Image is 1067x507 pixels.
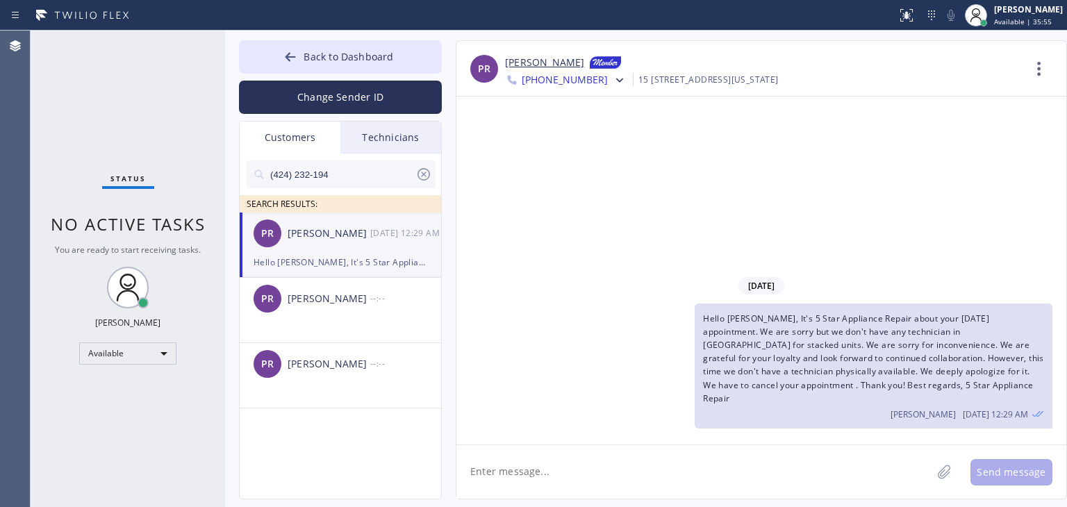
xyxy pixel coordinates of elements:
[239,40,442,74] button: Back to Dashboard
[340,122,441,153] div: Technicians
[703,313,1044,404] span: Hello [PERSON_NAME], It's 5 Star Appliance Repair about your [DATE] appointment. We are sorry but...
[505,55,584,72] a: [PERSON_NAME]
[370,290,442,306] div: --:--
[240,122,340,153] div: Customers
[269,160,415,188] input: Search
[941,6,961,25] button: Mute
[95,317,160,329] div: [PERSON_NAME]
[370,225,442,241] div: 10/06/2025 9:29 AM
[478,61,490,77] span: PR
[288,356,370,372] div: [PERSON_NAME]
[239,81,442,114] button: Change Sender ID
[51,213,206,235] span: No active tasks
[288,226,370,242] div: [PERSON_NAME]
[695,304,1052,429] div: 10/06/2025 9:29 AM
[110,174,146,183] span: Status
[261,356,274,372] span: PR
[247,198,317,210] span: SEARCH RESULTS:
[738,277,784,294] span: [DATE]
[994,3,1063,15] div: [PERSON_NAME]
[288,291,370,307] div: [PERSON_NAME]
[963,408,1028,420] span: [DATE] 12:29 AM
[261,291,274,307] span: PR
[970,459,1052,485] button: Send message
[994,17,1052,26] span: Available | 35:55
[522,73,608,90] span: [PHONE_NUMBER]
[638,72,779,88] div: 15 [STREET_ADDRESS][US_STATE]
[79,342,176,365] div: Available
[304,50,393,63] span: Back to Dashboard
[55,244,201,256] span: You are ready to start receiving tasks.
[370,356,442,372] div: --:--
[891,408,956,420] span: [PERSON_NAME]
[254,254,427,270] div: Hello [PERSON_NAME], It's 5 Star Appliance Repair about your [DATE] appointment. We are sorry but...
[261,226,274,242] span: PR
